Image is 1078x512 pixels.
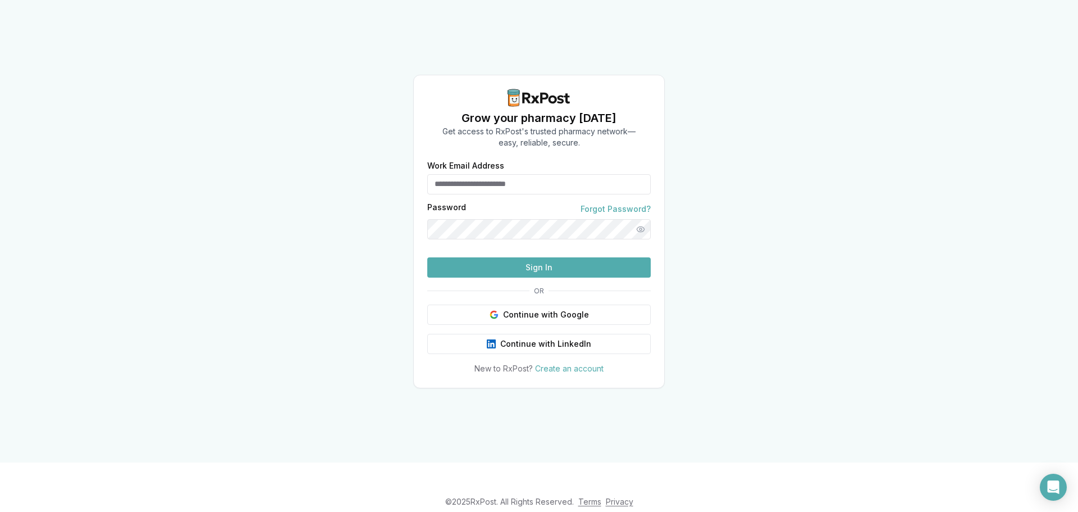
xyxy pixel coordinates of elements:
img: LinkedIn [487,339,496,348]
label: Work Email Address [427,162,651,170]
img: Google [490,310,499,319]
a: Terms [578,497,601,506]
button: Show password [631,219,651,239]
span: New to RxPost? [474,364,533,373]
h1: Grow your pharmacy [DATE] [442,110,636,126]
img: RxPost Logo [503,89,575,107]
button: Continue with Google [427,305,651,325]
a: Create an account [535,364,604,373]
div: Open Intercom Messenger [1040,474,1067,501]
a: Privacy [606,497,633,506]
span: OR [529,287,549,296]
button: Continue with LinkedIn [427,334,651,354]
p: Get access to RxPost's trusted pharmacy network— easy, reliable, secure. [442,126,636,148]
a: Forgot Password? [581,203,651,215]
label: Password [427,203,466,215]
button: Sign In [427,257,651,278]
